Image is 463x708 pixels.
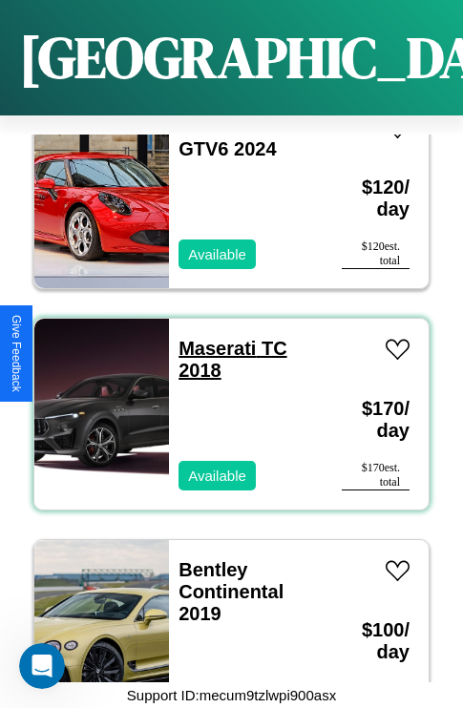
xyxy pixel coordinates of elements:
[10,315,23,392] div: Give Feedback
[179,116,284,159] a: Alfa Romeo GTV6 2024
[179,338,286,381] a: Maserati TC 2018
[179,559,284,624] a: Bentley Continental 2019
[342,157,410,239] h3: $ 120 / day
[188,241,246,267] p: Available
[342,379,410,461] h3: $ 170 / day
[342,461,410,490] div: $ 170 est. total
[342,600,410,682] h3: $ 100 / day
[19,643,65,689] iframe: Intercom live chat
[342,239,410,269] div: $ 120 est. total
[188,463,246,489] p: Available
[127,682,336,708] p: Support ID: mecum9tzlwpi900asx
